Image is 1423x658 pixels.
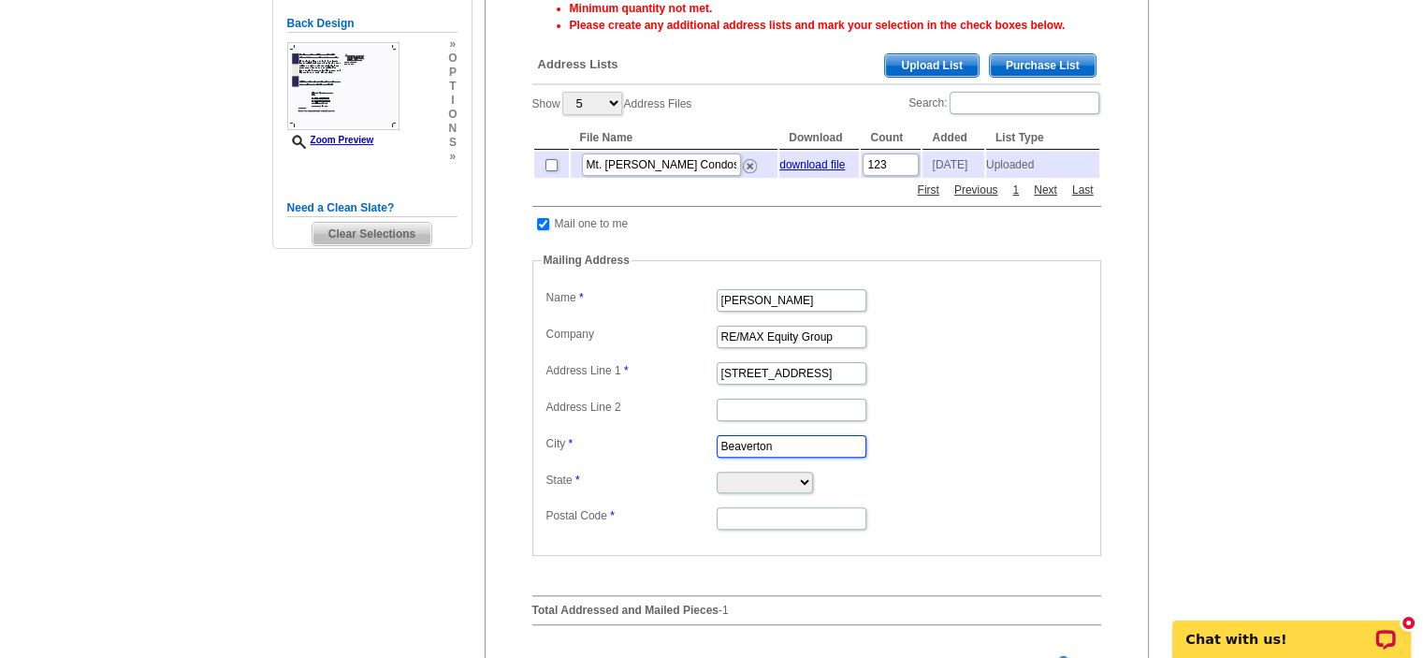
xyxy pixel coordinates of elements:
[1008,182,1024,198] a: 1
[743,159,757,173] img: delete.png
[885,54,978,77] span: Upload List
[532,604,719,617] strong: Total Addressed and Mailed Pieces
[448,80,457,94] span: t
[950,182,1003,198] a: Previous
[546,507,715,524] label: Postal Code
[922,126,983,150] th: Added
[448,37,457,51] span: »
[912,182,943,198] a: First
[1029,182,1062,198] a: Next
[538,56,618,73] span: Address Lists
[722,604,729,617] span: 1
[448,66,457,80] span: p
[546,435,715,452] label: City
[986,126,1099,150] th: List Type
[779,126,859,150] th: Download
[1067,182,1098,198] a: Last
[554,214,630,233] td: Mail one to me
[546,362,715,379] label: Address Line 1
[861,126,921,150] th: Count
[448,136,457,150] span: s
[570,17,1101,34] li: Please create any additional address lists and mark your selection in the check boxes below.
[287,15,457,33] h5: Back Design
[546,472,715,489] label: State
[546,326,715,343] label: Company
[986,152,1099,178] td: Uploaded
[950,92,1099,114] input: Search:
[448,94,457,108] span: i
[287,42,399,130] img: small-thumb.jpg
[448,150,457,164] span: »
[562,92,622,115] select: ShowAddress Files
[448,51,457,66] span: o
[542,252,632,269] legend: Mailing Address
[743,155,757,168] a: Remove this list
[312,223,431,245] span: Clear Selections
[546,289,715,306] label: Name
[287,135,374,145] a: Zoom Preview
[546,399,715,416] label: Address Line 2
[532,90,692,117] label: Show Address Files
[1160,599,1423,658] iframe: LiveChat chat widget
[287,199,457,217] h5: Need a Clean Slate?
[571,126,778,150] th: File Name
[922,152,983,178] td: [DATE]
[448,108,457,122] span: o
[908,90,1100,116] label: Search:
[448,122,457,136] span: n
[990,54,1096,77] span: Purchase List
[779,158,845,171] a: download file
